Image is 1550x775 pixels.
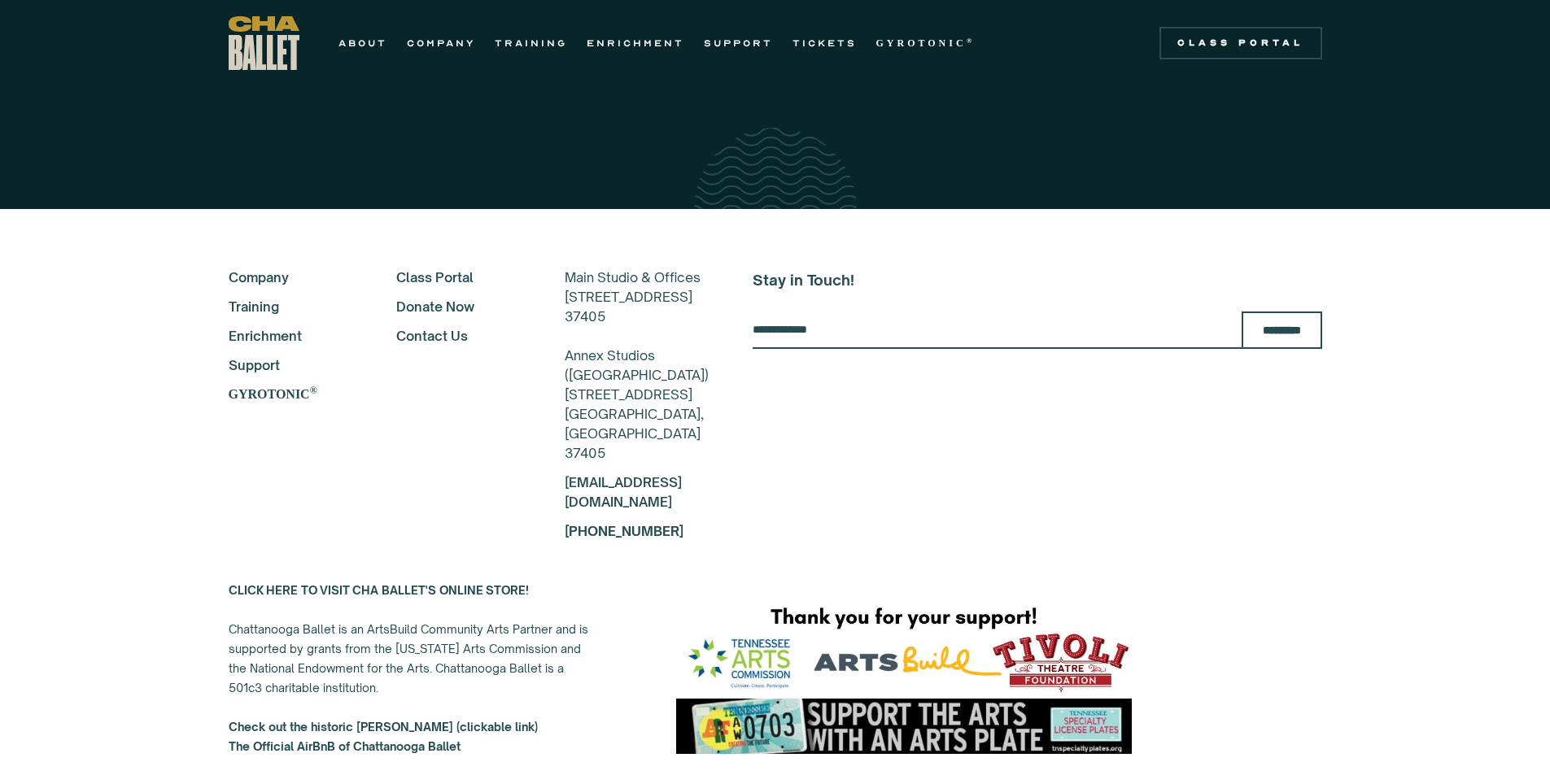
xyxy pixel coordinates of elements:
[587,33,684,53] a: ENRICHMENT
[565,268,709,463] div: Main Studio & Offices [STREET_ADDRESS] 37405 Annex Studios ([GEOGRAPHIC_DATA]) [STREET_ADDRESS] [...
[792,33,857,53] a: TICKETS
[407,33,475,53] a: COMPANY
[229,583,529,597] a: CLICK HERE TO VISIT CHA BALLET'S ONLINE STORE!
[229,326,353,346] a: Enrichment
[229,387,310,401] strong: GYROTONIC
[396,297,521,316] a: Donate Now
[565,523,683,539] a: [PHONE_NUMBER]
[229,385,353,404] a: GYROTONIC®
[876,37,967,49] strong: GYROTONIC
[229,297,353,316] a: Training
[967,37,976,45] sup: ®
[229,739,461,753] strong: The Official AirBnB of Chattanooga Ballet
[229,355,353,375] a: Support
[704,33,773,53] a: SUPPORT
[229,16,299,70] a: home
[229,268,353,287] a: Company
[396,268,521,287] a: Class Portal
[396,326,521,346] a: Contact Us
[876,33,976,53] a: GYROTONIC®
[229,581,595,756] div: Chattanooga Ballet is an ArtsBuild Community Arts Partner and is supported by grants from the [US...
[753,311,1322,349] form: Email Form
[753,268,1322,292] h5: Stay in Touch!
[495,33,567,53] a: TRAINING
[310,385,317,396] sup: ®
[1159,27,1322,59] a: Class Portal
[565,474,682,510] a: [EMAIL_ADDRESS][DOMAIN_NAME]
[229,720,538,734] a: Check out the historic [PERSON_NAME] (clickable link)
[338,33,387,53] a: ABOUT
[1169,37,1312,50] div: Class Portal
